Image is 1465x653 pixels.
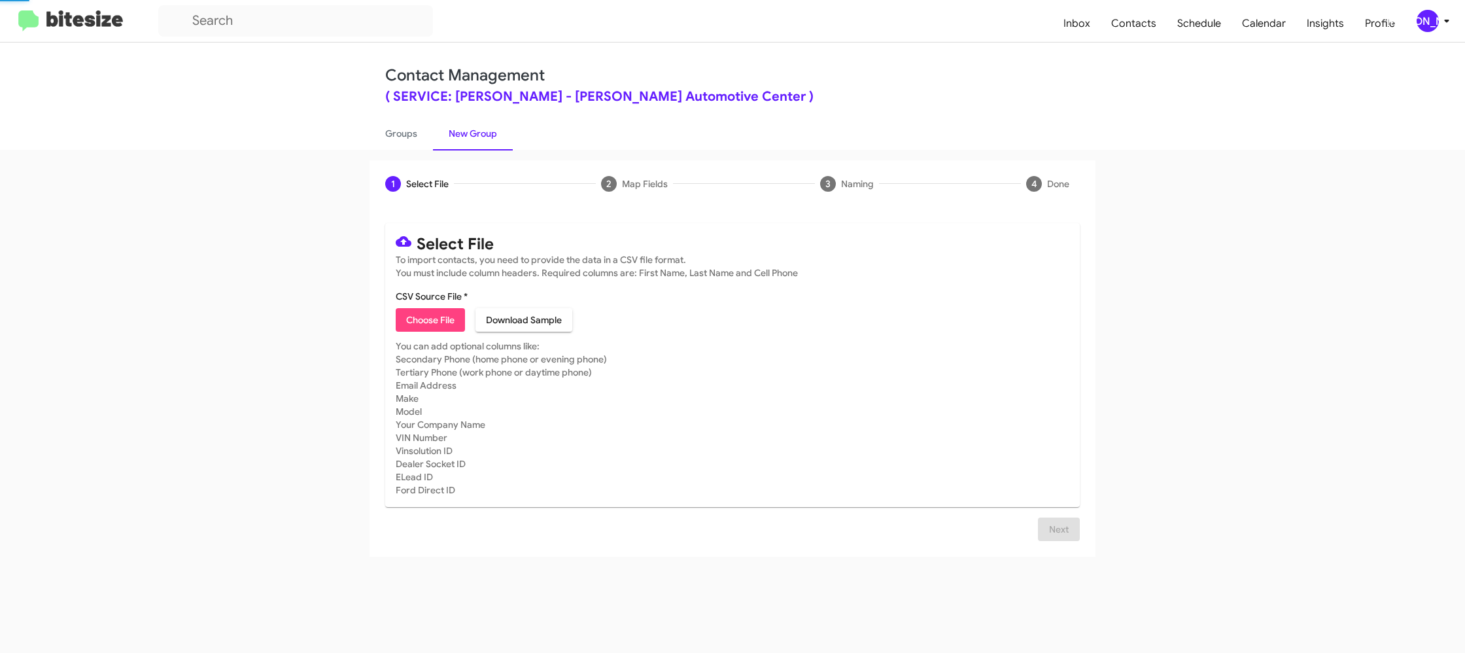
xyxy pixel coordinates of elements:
[1296,5,1354,43] a: Insights
[396,290,468,303] label: CSV Source File *
[1167,5,1232,43] a: Schedule
[158,5,433,37] input: Search
[433,116,513,150] a: New Group
[1354,5,1405,43] a: Profile
[396,308,465,332] button: Choose File
[406,308,455,332] span: Choose File
[1038,518,1080,541] button: Next
[385,90,1080,103] div: ( SERVICE: [PERSON_NAME] - [PERSON_NAME] Automotive Center )
[475,308,572,332] button: Download Sample
[396,253,1069,279] mat-card-subtitle: To import contacts, you need to provide the data in a CSV file format. You must include column he...
[1053,5,1101,43] a: Inbox
[370,116,433,150] a: Groups
[1232,5,1296,43] a: Calendar
[1405,10,1451,32] button: [PERSON_NAME]
[1048,518,1069,541] span: Next
[396,234,1069,251] mat-card-title: Select File
[1101,5,1167,43] a: Contacts
[385,65,545,85] a: Contact Management
[486,308,562,332] span: Download Sample
[1417,10,1439,32] div: [PERSON_NAME]
[396,340,1069,497] mat-card-subtitle: You can add optional columns like: Secondary Phone (home phone or evening phone) Tertiary Phone (...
